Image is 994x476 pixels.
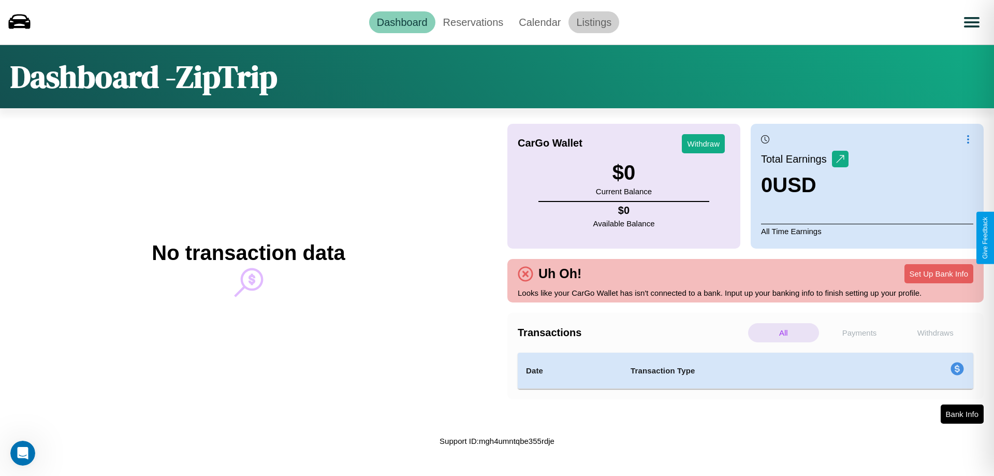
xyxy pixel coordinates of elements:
[440,434,554,448] p: Support ID: mgh4umntqbe355rdje
[596,161,652,184] h3: $ 0
[511,11,568,33] a: Calendar
[533,266,587,281] h4: Uh Oh!
[568,11,619,33] a: Listings
[761,224,973,238] p: All Time Earnings
[10,441,35,466] iframe: Intercom live chat
[435,11,511,33] a: Reservations
[900,323,971,342] p: Withdraws
[761,150,832,168] p: Total Earnings
[748,323,819,342] p: All
[941,405,984,424] button: Bank Info
[369,11,435,33] a: Dashboard
[904,264,973,283] button: Set Up Bank Info
[982,217,989,259] div: Give Feedback
[631,365,866,377] h4: Transaction Type
[518,286,973,300] p: Looks like your CarGo Wallet has isn't connected to a bank. Input up your banking info to finish ...
[518,137,582,149] h4: CarGo Wallet
[596,184,652,198] p: Current Balance
[761,174,849,197] h3: 0 USD
[593,217,655,230] p: Available Balance
[824,323,895,342] p: Payments
[152,241,345,265] h2: No transaction data
[957,8,986,37] button: Open menu
[518,353,973,389] table: simple table
[593,205,655,217] h4: $ 0
[526,365,614,377] h4: Date
[10,55,277,98] h1: Dashboard - ZipTrip
[682,134,725,153] button: Withdraw
[518,327,745,339] h4: Transactions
